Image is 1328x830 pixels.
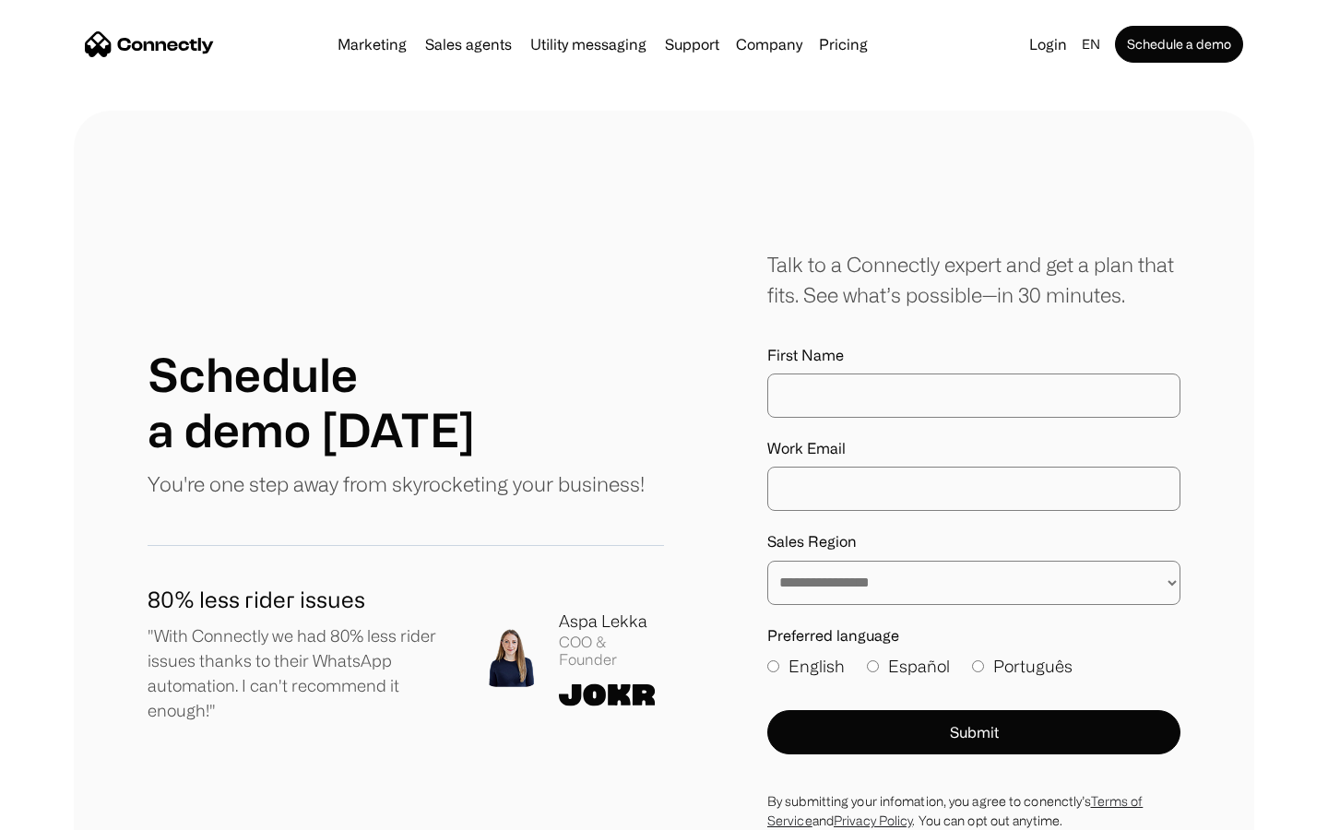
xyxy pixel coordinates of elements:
button: Submit [767,710,1180,754]
div: COO & Founder [559,634,664,669]
ul: Language list [37,798,111,824]
p: You're one step away from skyrocketing your business! [148,468,645,499]
aside: Language selected: English [18,796,111,824]
div: Talk to a Connectly expert and get a plan that fits. See what’s possible—in 30 minutes. [767,249,1180,310]
label: Preferred language [767,627,1180,645]
label: Español [867,654,950,679]
a: Pricing [812,37,875,52]
input: English [767,660,779,672]
a: Privacy Policy [834,813,912,827]
a: Terms of Service [767,794,1143,827]
label: Work Email [767,440,1180,457]
p: "With Connectly we had 80% less rider issues thanks to their WhatsApp automation. I can't recomme... [148,623,452,723]
div: By submitting your infomation, you agree to conenctly’s and . You can opt out anytime. [767,791,1180,830]
div: en [1082,31,1100,57]
div: Company [736,31,802,57]
a: Sales agents [418,37,519,52]
input: Português [972,660,984,672]
a: Utility messaging [523,37,654,52]
label: Português [972,654,1073,679]
input: Español [867,660,879,672]
a: Support [658,37,727,52]
label: English [767,654,845,679]
a: Schedule a demo [1115,26,1243,63]
div: Aspa Lekka [559,609,664,634]
a: Marketing [330,37,414,52]
h1: 80% less rider issues [148,583,452,616]
h1: Schedule a demo [DATE] [148,347,475,457]
label: First Name [767,347,1180,364]
a: Login [1022,31,1074,57]
label: Sales Region [767,533,1180,551]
